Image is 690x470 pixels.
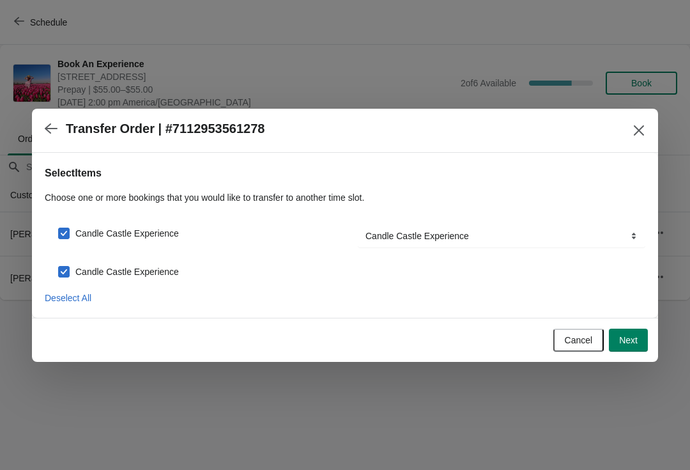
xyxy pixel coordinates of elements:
button: Cancel [553,329,604,352]
span: Candle Castle Experience [75,265,179,278]
button: Deselect All [40,286,96,309]
p: Choose one or more bookings that you would like to transfer to another time slot. [45,191,645,204]
span: Deselect All [45,293,91,303]
h2: Select Items [45,166,645,181]
span: Next [619,335,638,345]
span: Cancel [565,335,593,345]
h2: Transfer Order | #7112953561278 [66,121,264,136]
button: Next [609,329,648,352]
button: Close [627,119,650,142]
span: Candle Castle Experience [75,227,179,240]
